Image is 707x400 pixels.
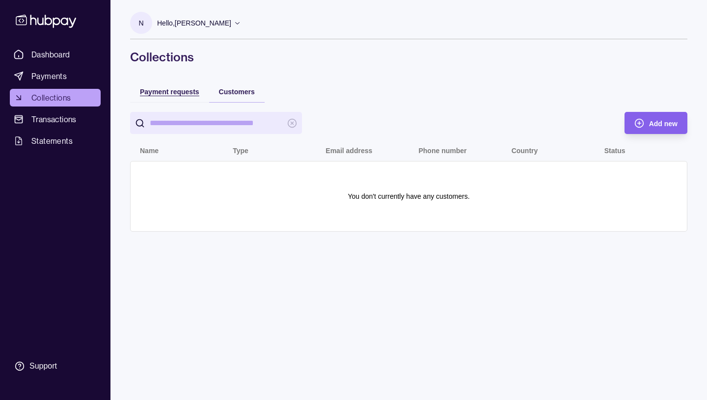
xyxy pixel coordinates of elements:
p: You don't currently have any customers. [348,191,469,202]
a: Transactions [10,110,101,128]
button: Add new [625,112,687,134]
p: Status [604,147,625,155]
a: Payments [10,67,101,85]
span: Statements [31,135,73,147]
span: Payments [31,70,67,82]
a: Statements [10,132,101,150]
p: Email address [326,147,372,155]
a: Collections [10,89,101,107]
input: search [150,112,282,134]
div: Support [29,361,57,372]
p: N [138,18,143,28]
h1: Collections [130,49,687,65]
span: Dashboard [31,49,70,60]
a: Support [10,356,101,376]
p: Country [512,147,538,155]
span: Customers [219,88,255,96]
p: Type [233,147,248,155]
span: Payment requests [140,88,199,96]
p: Phone number [418,147,466,155]
p: Hello, [PERSON_NAME] [157,18,231,28]
a: Dashboard [10,46,101,63]
span: Transactions [31,113,77,125]
span: Collections [31,92,71,104]
span: Add new [649,120,678,128]
p: Name [140,147,159,155]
